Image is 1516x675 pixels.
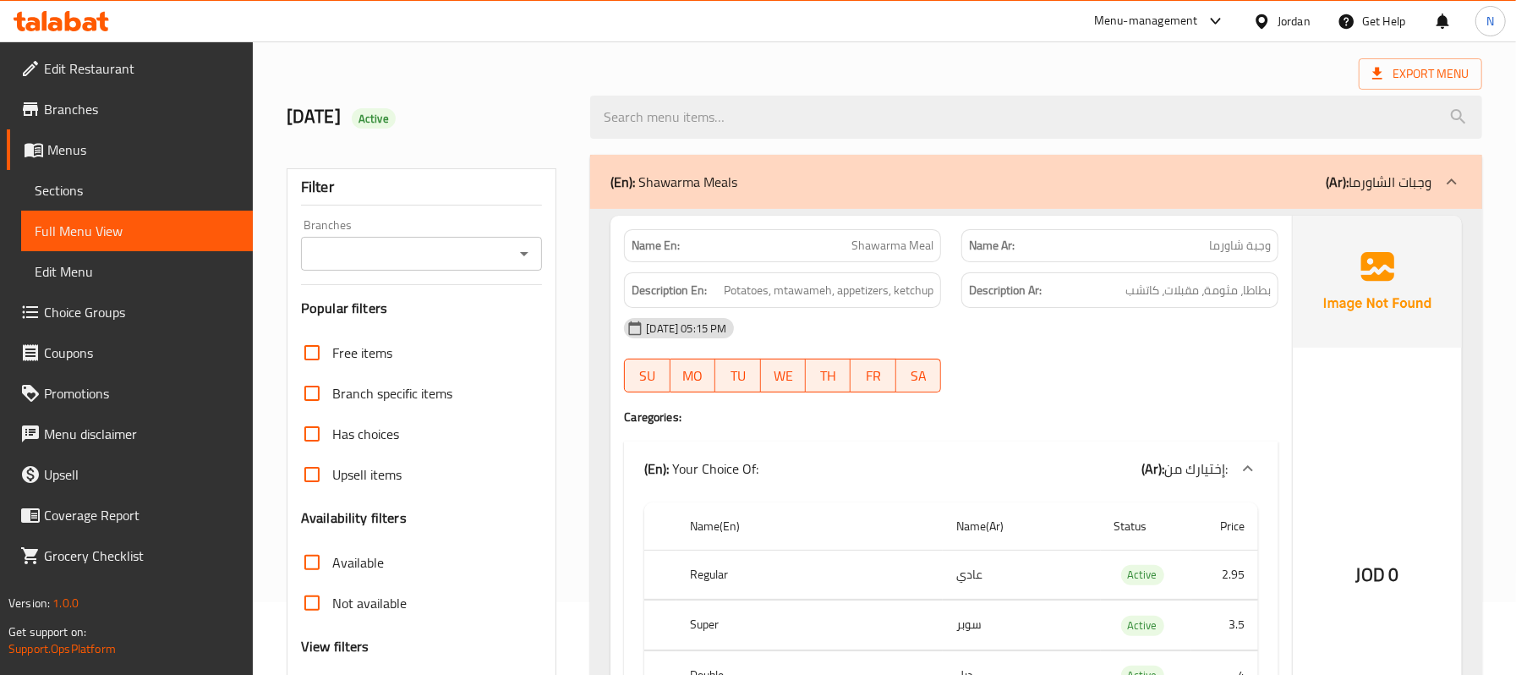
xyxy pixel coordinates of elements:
button: SU [624,359,670,392]
a: Choice Groups [7,292,253,332]
a: Menus [7,129,253,170]
img: Ae5nvW7+0k+MAAAAAElFTkSuQmCC [1293,216,1462,348]
div: Filter [301,169,543,206]
strong: Name Ar: [969,237,1015,255]
div: Active [352,108,396,129]
div: (En): Your Choice Of:(Ar):إختيارك من: [624,442,1278,496]
span: Export Menu [1359,58,1482,90]
th: Status [1101,502,1191,551]
span: MO [677,364,709,388]
b: (En): [610,169,635,195]
span: Menus [47,140,239,160]
span: Upsell [44,464,239,485]
button: TU [715,359,760,392]
span: Active [352,111,396,127]
span: Potatoes, mtawameh, appetizers, ketchup [724,280,933,301]
h3: Availability filters [301,508,407,528]
span: [DATE] 05:15 PM [639,321,733,337]
th: Super [676,601,943,650]
span: Branch specific items [332,383,452,403]
span: إختيارك من: [1164,456,1228,481]
input: search [590,96,1482,139]
h2: [DATE] [287,104,571,129]
span: Version: [8,592,50,614]
span: Available [332,552,384,573]
div: Menu-management [1094,11,1198,31]
a: Grocery Checklist [7,535,253,576]
span: Promotions [44,383,239,403]
span: Grocery Checklist [44,546,239,566]
span: SA [903,364,934,388]
button: Open [512,242,536,266]
a: Coverage Report [7,495,253,535]
h3: Popular filters [301,299,543,318]
span: وجبة شاورما [1209,237,1271,255]
b: (En): [644,456,669,481]
span: Full Menu View [35,221,239,241]
p: وجبات الشاورما [1326,172,1431,192]
td: 3.5 [1191,601,1258,650]
span: WE [768,364,799,388]
a: Upsell [7,454,253,495]
td: عادي [943,550,1100,600]
span: Upsell items [332,464,402,485]
b: (Ar): [1141,456,1164,481]
span: Shawarma Meal [851,237,933,255]
span: Get support on: [8,621,86,643]
span: Branches [44,99,239,119]
span: JOD [1356,558,1385,591]
span: Coupons [44,343,239,363]
button: SA [896,359,941,392]
span: Sections [35,180,239,200]
a: Support.OpsPlatform [8,638,116,660]
th: Name(En) [676,502,943,551]
span: Active [1121,616,1164,635]
th: Price [1191,502,1258,551]
a: Full Menu View [21,211,253,251]
h3: View filters [301,637,369,656]
span: SU [632,364,663,388]
strong: Description Ar: [969,280,1042,301]
div: Jordan [1278,12,1311,30]
strong: Name En: [632,237,680,255]
h4: Caregories: [624,409,1278,425]
button: WE [761,359,806,392]
a: Coupons [7,332,253,373]
span: Edit Menu [35,261,239,282]
span: Free items [332,343,392,363]
div: (En): Shawarma Meals(Ar):وجبات الشاورما [590,155,1482,209]
button: MO [670,359,715,392]
a: Branches [7,89,253,129]
span: Active [1121,565,1164,584]
span: N [1486,12,1494,30]
th: Name(Ar) [943,502,1100,551]
button: FR [851,359,895,392]
a: Edit Menu [21,251,253,292]
div: Active [1121,616,1164,636]
a: Edit Restaurant [7,48,253,89]
span: Choice Groups [44,302,239,322]
span: Has choices [332,424,399,444]
span: TH [813,364,844,388]
span: Export Menu [1372,63,1469,85]
div: Active [1121,565,1164,585]
span: FR [857,364,889,388]
span: Not available [332,593,407,613]
strong: Description En: [632,280,707,301]
a: Menu disclaimer [7,414,253,454]
span: 0 [1388,558,1398,591]
a: Promotions [7,373,253,414]
p: Shawarma Meals [610,172,737,192]
span: Menu disclaimer [44,424,239,444]
span: بطاطا، مثومة، مقبلات، كاتشب [1125,280,1271,301]
span: 1.0.0 [52,592,79,614]
td: 2.95 [1191,550,1258,600]
span: TU [722,364,753,388]
a: Sections [21,170,253,211]
button: TH [806,359,851,392]
th: Regular [676,550,943,600]
b: (Ar): [1326,169,1349,195]
span: Edit Restaurant [44,58,239,79]
p: Your Choice Of: [644,458,758,479]
td: سوبر [943,601,1100,650]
